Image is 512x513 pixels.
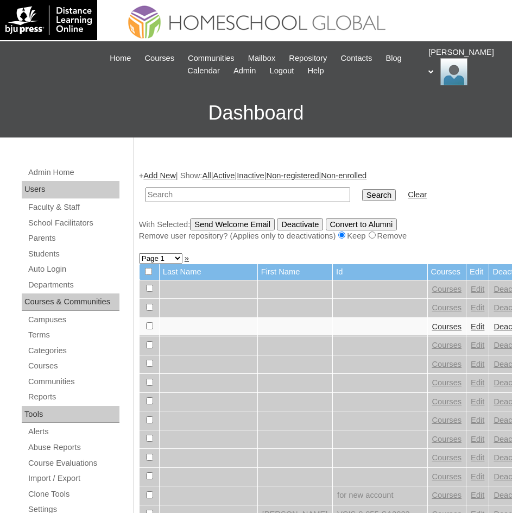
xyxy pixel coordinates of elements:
[440,58,467,85] img: Ariane Ebuen
[139,52,180,65] a: Courses
[432,378,462,387] a: Courses
[333,486,427,505] td: for new account
[27,313,119,327] a: Campuses
[27,472,119,485] a: Import / Export
[277,218,323,230] input: Deactivate
[143,171,175,180] a: Add New
[139,218,501,242] div: With Selected:
[471,435,484,443] a: Edit
[258,264,332,280] td: First Name
[471,416,484,424] a: Edit
[202,171,211,180] a: All
[432,453,462,462] a: Courses
[432,360,462,368] a: Courses
[432,303,462,312] a: Courses
[471,303,484,312] a: Edit
[335,52,377,65] a: Contacts
[27,359,119,373] a: Courses
[362,189,396,201] input: Search
[146,187,350,202] input: Search
[264,65,300,77] a: Logout
[139,170,501,242] div: + | Show: | | | |
[432,416,462,424] a: Courses
[27,247,119,261] a: Students
[471,472,484,481] a: Edit
[104,52,136,65] a: Home
[471,285,484,293] a: Edit
[428,264,466,280] td: Courses
[302,65,329,77] a: Help
[182,52,240,65] a: Communities
[5,5,92,35] img: logo-white.png
[22,406,119,423] div: Tools
[185,254,189,262] a: »
[466,264,489,280] td: Edit
[471,453,484,462] a: Edit
[243,52,281,65] a: Mailbox
[27,425,119,439] a: Alerts
[471,378,484,387] a: Edit
[326,218,397,230] input: Convert to Alumni
[228,65,262,77] a: Admin
[160,264,257,280] td: Last Name
[408,190,427,199] a: Clear
[471,322,484,331] a: Edit
[432,322,462,331] a: Courses
[471,397,484,406] a: Edit
[27,456,119,470] a: Course Evaluations
[27,201,119,214] a: Faculty & Staff
[289,52,327,65] span: Repository
[340,52,372,65] span: Contacts
[27,375,119,389] a: Communities
[428,47,501,85] div: [PERSON_NAME]
[248,52,276,65] span: Mailbox
[471,360,484,368] a: Edit
[27,328,119,342] a: Terms
[432,285,462,293] a: Courses
[283,52,332,65] a: Repository
[267,171,319,180] a: Non-registered
[144,52,174,65] span: Courses
[471,341,484,349] a: Edit
[110,52,131,65] span: Home
[471,491,484,499] a: Edit
[270,65,294,77] span: Logout
[27,441,119,454] a: Abuse Reports
[139,230,501,242] div: Remove user repository? (Applies only to deactivations) Keep Remove
[5,89,507,137] h3: Dashboard
[432,341,462,349] a: Courses
[233,65,256,77] span: Admin
[190,218,275,230] input: Send Welcome Email
[182,65,225,77] a: Calendar
[27,262,119,276] a: Auto Login
[188,52,235,65] span: Communities
[27,487,119,501] a: Clone Tools
[307,65,324,77] span: Help
[237,171,264,180] a: Inactive
[27,232,119,245] a: Parents
[432,435,462,443] a: Courses
[27,166,119,179] a: Admin Home
[432,397,462,406] a: Courses
[187,65,219,77] span: Calendar
[27,278,119,292] a: Departments
[321,171,366,180] a: Non-enrolled
[27,390,119,404] a: Reports
[213,171,235,180] a: Active
[27,216,119,230] a: School Facilitators
[22,181,119,198] div: Users
[333,264,427,280] td: Id
[27,344,119,358] a: Categories
[432,491,462,499] a: Courses
[380,52,407,65] a: Blog
[432,472,462,481] a: Courses
[385,52,401,65] span: Blog
[22,293,119,311] div: Courses & Communities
